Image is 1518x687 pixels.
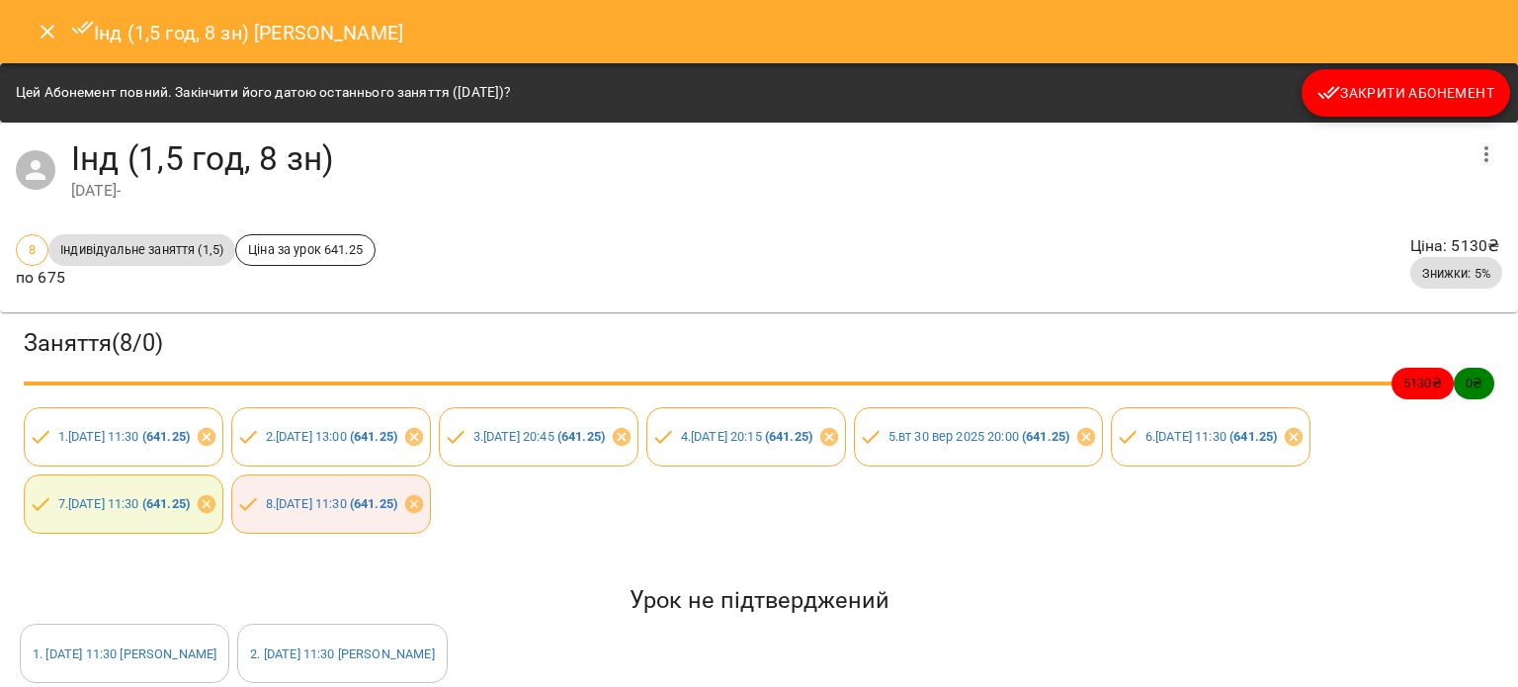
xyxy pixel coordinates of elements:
a: 6.[DATE] 11:30 (641.25) [1145,429,1277,444]
a: 2. [DATE] 11:30 [PERSON_NAME] [250,646,434,661]
span: 8 [17,240,47,259]
div: 8.[DATE] 11:30 (641.25) [231,474,431,534]
div: 3.[DATE] 20:45 (641.25) [439,407,638,467]
a: 8.[DATE] 11:30 (641.25) [266,496,397,511]
div: 1.[DATE] 11:30 (641.25) [24,407,223,467]
button: Close [24,8,71,55]
a: 1.[DATE] 11:30 (641.25) [58,429,190,444]
div: 2.[DATE] 13:00 (641.25) [231,407,431,467]
div: 4.[DATE] 20:15 (641.25) [646,407,846,467]
h4: Інд (1,5 год, 8 зн) [71,138,1463,179]
div: 6.[DATE] 11:30 (641.25) [1111,407,1310,467]
b: ( 641.25 ) [1229,429,1277,444]
b: ( 641.25 ) [350,429,397,444]
p: Ціна : 5130 ₴ [1410,234,1502,258]
a: 2.[DATE] 13:00 (641.25) [266,429,397,444]
div: [DATE] - [71,179,1463,203]
b: ( 641.25 ) [1022,429,1069,444]
span: Закрити Абонемент [1317,81,1494,105]
div: 7.[DATE] 11:30 (641.25) [24,474,223,534]
div: Цей Абонемент повний. Закінчити його датою останнього заняття ([DATE])? [16,75,511,111]
span: 5130 ₴ [1391,374,1454,392]
span: 0 ₴ [1454,374,1494,392]
h6: Інд (1,5 год, 8 зн) [PERSON_NAME] [71,16,403,48]
span: Знижки: 5% [1410,264,1502,283]
b: ( 641.25 ) [765,429,812,444]
b: ( 641.25 ) [350,496,397,511]
span: Індивідуальне заняття (1,5) [48,240,235,259]
a: 4.[DATE] 20:15 (641.25) [681,429,812,444]
b: ( 641.25 ) [142,429,190,444]
a: 3.[DATE] 20:45 (641.25) [473,429,605,444]
b: ( 641.25 ) [142,496,190,511]
button: Закрити Абонемент [1302,69,1510,117]
h5: Урок не підтверджений [20,585,1498,616]
a: 5.вт 30 вер 2025 20:00 (641.25) [888,429,1070,444]
div: 5.вт 30 вер 2025 20:00 (641.25) [854,407,1103,467]
span: Ціна за урок 641.25 [236,240,375,259]
b: ( 641.25 ) [557,429,605,444]
a: 7.[DATE] 11:30 (641.25) [58,496,190,511]
h3: Заняття ( 8 / 0 ) [24,328,1494,359]
a: 1. [DATE] 11:30 [PERSON_NAME] [33,646,216,661]
p: по 675 [16,266,376,290]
